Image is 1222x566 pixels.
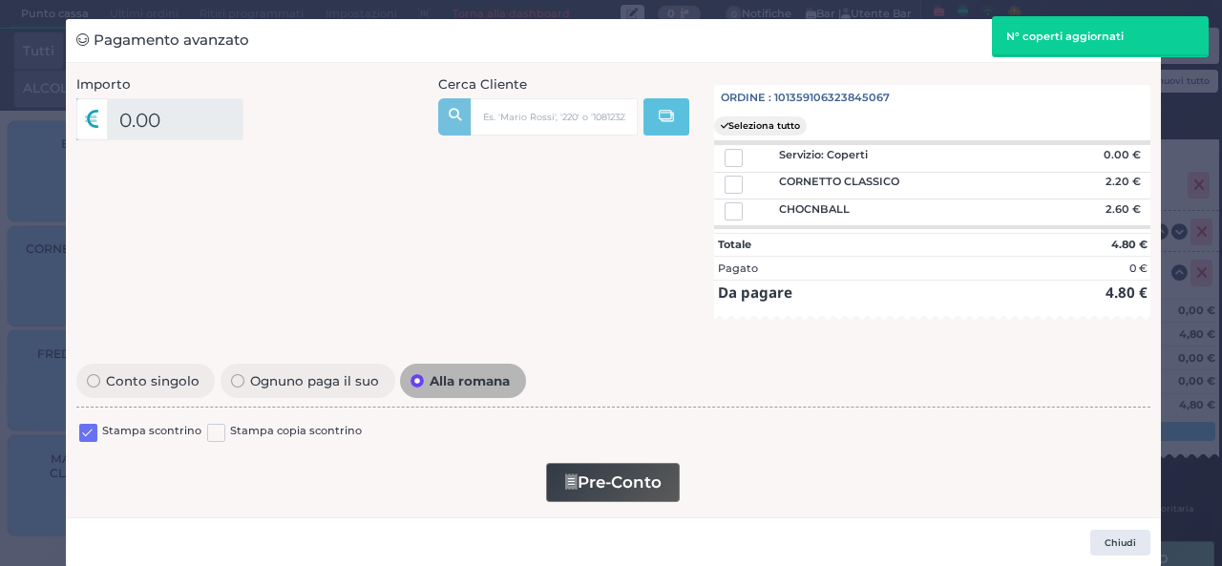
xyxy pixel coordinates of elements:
[714,116,806,135] button: Seleziona tutto
[774,90,890,106] span: 101359106323845067
[107,98,243,140] input: Es. 30.99
[1090,530,1150,556] button: Chiudi
[471,98,638,135] input: Es. 'Mario Rossi', '220' o '108123234234'
[546,463,680,502] button: Pre-Conto
[1111,238,1148,251] strong: 4.80 €
[718,283,792,302] strong: Da pagare
[1042,148,1150,171] div: 0.00 €
[1129,261,1148,277] div: 0 €
[76,30,250,52] h3: Pagamento avanzato
[76,74,131,94] label: Importo
[769,148,878,171] div: Servizio: Coperti
[100,374,204,388] span: Conto singolo
[1106,283,1148,302] strong: 4.80 €
[721,90,771,106] span: Ordine :
[718,238,751,251] strong: Totale
[718,261,758,277] div: Pagato
[1042,202,1150,225] div: 2.60 €
[769,202,860,225] div: CHOCNBALL
[102,423,201,441] label: Stampa scontrino
[424,374,515,388] span: Alla romana
[769,175,910,198] div: CORNETTO CLASSICO
[230,423,362,441] label: Stampa copia scontrino
[1042,175,1150,198] div: 2.20 €
[244,374,384,388] span: Ognuno paga il suo
[438,74,527,94] label: Cerca Cliente
[993,17,1209,56] div: N° coperti aggiornati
